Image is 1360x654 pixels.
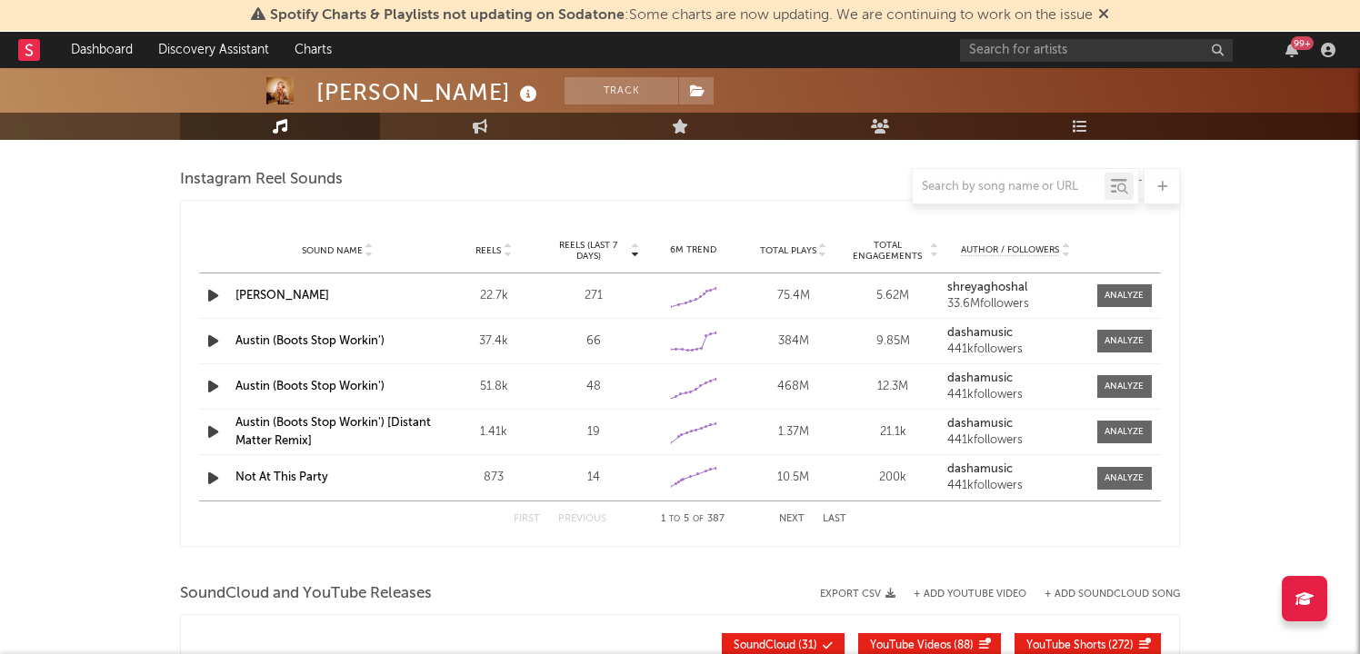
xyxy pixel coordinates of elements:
[448,332,539,351] div: 37.4k
[947,343,1084,356] div: 441k followers
[145,32,282,68] a: Discovery Assistant
[848,287,939,305] div: 5.62M
[779,514,805,524] button: Next
[282,32,345,68] a: Charts
[1291,36,1314,50] div: 99 +
[734,640,817,651] span: ( 31 )
[748,469,839,487] div: 10.5M
[913,180,1105,194] input: Search by song name or URL
[693,515,704,523] span: of
[1026,640,1105,651] span: YouTube Shorts
[947,463,1013,475] strong: dashamusic
[565,77,678,104] button: Track
[848,332,939,351] div: 9.85M
[947,372,1084,385] a: dashamusic
[748,332,839,351] div: 384M
[947,327,1013,339] strong: dashamusic
[302,245,363,256] span: Sound Name
[734,640,795,651] span: SoundCloud
[548,332,639,351] div: 66
[316,77,542,107] div: [PERSON_NAME]
[895,590,1026,599] div: + Add YouTube Video
[235,471,328,483] a: Not At This Party
[947,282,1027,293] strong: shreyaghoshal
[947,327,1084,340] a: dashamusic
[448,378,539,396] div: 51.8k
[947,282,1084,294] a: shreyaghoshal
[235,381,385,392] a: Austin (Boots Stop Workin')
[870,640,951,651] span: YouTube Videos
[1026,640,1134,651] span: ( 272 )
[1098,8,1109,23] span: Dismiss
[947,298,1084,311] div: 33.6M followers
[58,32,145,68] a: Dashboard
[270,8,625,23] span: Spotify Charts & Playlists not updating on Sodatone
[960,39,1233,62] input: Search for artists
[548,287,639,305] div: 271
[820,589,895,599] button: Export CSV
[448,423,539,441] div: 1.41k
[648,243,739,257] div: 6M Trend
[947,389,1084,401] div: 441k followers
[947,463,1084,476] a: dashamusic
[848,469,939,487] div: 200k
[848,378,939,396] div: 12.3M
[947,480,1084,492] div: 441k followers
[235,290,329,302] a: [PERSON_NAME]
[947,418,1084,431] a: dashamusic
[270,8,1093,23] span: : Some charts are now updating. We are continuing to work on the issue
[961,244,1059,256] span: Author / Followers
[823,514,846,524] button: Last
[669,515,680,523] span: to
[180,583,432,605] span: SoundCloud and YouTube Releases
[748,378,839,396] div: 468M
[548,240,628,262] span: Reels (last 7 days)
[947,372,1013,384] strong: dashamusic
[558,514,606,524] button: Previous
[475,245,501,256] span: Reels
[235,417,431,447] a: Austin (Boots Stop Workin') [Distant Matter Remix]
[514,514,540,524] button: First
[848,423,939,441] div: 21.1k
[947,434,1084,447] div: 441k followers
[914,590,1026,599] button: + Add YouTube Video
[870,640,974,651] span: ( 88 )
[1045,590,1180,599] button: + Add SoundCloud Song
[548,423,639,441] div: 19
[643,509,743,530] div: 1 5 387
[548,469,639,487] div: 14
[848,240,928,262] span: Total Engagements
[448,469,539,487] div: 873
[1285,43,1298,57] button: 99+
[748,423,839,441] div: 1.37M
[235,335,385,347] a: Austin (Boots Stop Workin')
[748,287,839,305] div: 75.4M
[947,418,1013,430] strong: dashamusic
[448,287,539,305] div: 22.7k
[1026,590,1180,599] button: + Add SoundCloud Song
[548,378,639,396] div: 48
[760,245,816,256] span: Total Plays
